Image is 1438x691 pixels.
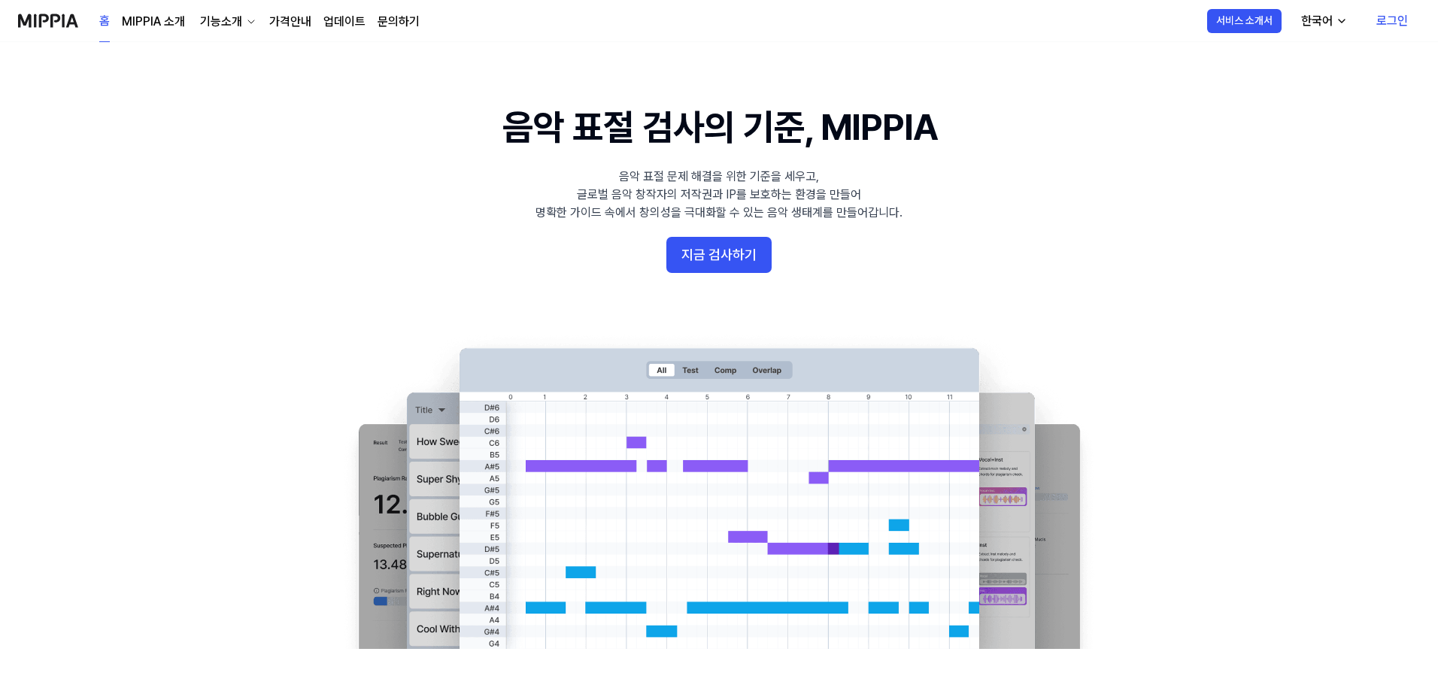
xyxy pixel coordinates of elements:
button: 서비스 소개서 [1207,9,1282,33]
a: 홈 [99,1,110,42]
h1: 음악 표절 검사의 기준, MIPPIA [502,102,936,153]
button: 기능소개 [197,13,257,31]
div: 한국어 [1298,12,1336,30]
img: main Image [328,333,1110,649]
a: 업데이트 [323,13,366,31]
button: 한국어 [1289,6,1357,36]
div: 음악 표절 문제 해결을 위한 기준을 세우고, 글로벌 음악 창작자의 저작권과 IP를 보호하는 환경을 만들어 명확한 가이드 속에서 창의성을 극대화할 수 있는 음악 생태계를 만들어... [535,168,903,222]
a: 가격안내 [269,13,311,31]
button: 지금 검사하기 [666,237,772,273]
a: 문의하기 [378,13,420,31]
div: 기능소개 [197,13,245,31]
a: MIPPIA 소개 [122,13,185,31]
